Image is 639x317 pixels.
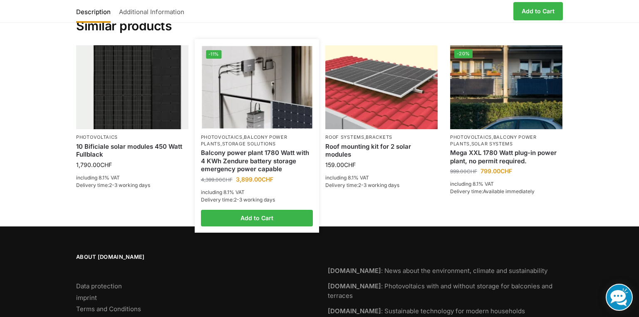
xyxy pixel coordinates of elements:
font: 1,790.00 [76,161,100,168]
a: -20%2 balcony power plants [450,45,562,129]
font: including 8.1% VAT [450,181,494,187]
font: Delivery time: [76,182,109,188]
font: 159.00 [325,161,344,168]
img: Bracket for solar panels on a tiled roof [325,45,438,129]
font: 10 Bificiale solar modules 450 Watt Fullblack [76,143,182,159]
a: Photovoltaics [76,134,118,140]
img: Zendure solar flow battery storage for balcony power plants [202,46,312,129]
font: Delivery time: [450,188,483,194]
a: [DOMAIN_NAME]: Photovoltaics with and without storage for balconies and terraces [328,282,552,300]
font: , [470,141,471,147]
font: including 8.1% VAT [201,189,245,195]
img: 10 Bificiale solar modules 450 Watt Fullblack [76,45,188,129]
a: balcony power plants [450,134,537,146]
font: , [220,141,222,147]
font: CHF [262,176,273,183]
a: [DOMAIN_NAME]: News about the environment, climate and sustainability [328,267,547,275]
a: Roof systems [325,134,364,140]
a: 10 Bificiale solar modules 450 Watt Fullblack [76,143,188,159]
a: Photovoltaics [450,134,492,140]
font: [DOMAIN_NAME] [328,282,381,290]
a: Add to cart: “Balcony power plant 1780 Watt with 4 KWh Zendure battery storage, emergency power c... [201,210,313,226]
font: CHF [222,177,233,183]
a: -11%Zendure solar flow battery storage for balcony power plants [202,46,312,129]
a: Roof mounting kit for 2 solar modules [325,143,438,159]
a: Mega XXL 1780 Watt plug-in power plant, no permit required. [450,149,562,165]
font: including 8.1% VAT [76,174,120,181]
a: storage solutions [222,141,276,147]
font: : News about the environment, climate and sustainability [381,267,547,275]
a: Data protection [76,282,122,290]
font: including 8.1% VAT [325,174,369,181]
font: CHF [100,161,112,168]
font: , [243,134,244,140]
a: brackets [366,134,392,140]
font: [DOMAIN_NAME] [328,267,381,275]
font: [DOMAIN_NAME] [328,307,381,315]
font: CHF [467,168,477,174]
font: 4,399.00 [201,177,222,183]
font: : Photovoltaics with and without storage for balconies and terraces [328,282,552,300]
font: Delivery time: [325,182,358,188]
font: About [DOMAIN_NAME] [76,253,145,260]
font: Roof mounting kit for 2 solar modules [325,143,411,159]
font: Available immediately [483,188,535,194]
font: 2-3 working days [358,182,399,188]
font: Similar products [76,18,171,33]
font: 2-3 working days [234,197,275,203]
font: 2-3 working days [109,182,150,188]
font: Delivery time: [201,197,234,203]
a: balcony power plants [201,134,287,146]
a: Terms and Conditions [76,305,141,313]
font: CHF [500,167,512,174]
font: Add to Cart [240,214,273,221]
font: Mega XXL 1780 Watt plug-in power plant, no permit required. [450,149,557,165]
font: 3,899.00 [236,176,262,183]
font: Balcony power plant 1780 Watt with 4 KWh Zendure battery storage emergency power capable [201,149,309,173]
font: , [364,134,366,140]
a: Photovoltaics [201,134,243,140]
font: : Sustainable technology for modern households [381,307,525,315]
font: 999.00 [450,168,467,174]
a: imprint [76,294,97,302]
font: , [492,134,493,140]
a: solar systems [471,141,513,147]
img: 2 balcony power plants [450,45,562,129]
a: [DOMAIN_NAME]: Sustainable technology for modern households [328,307,525,315]
font: CHF [344,161,356,168]
a: Balcony power plant 1780 Watt with 4 KWh Zendure battery storage emergency power capable [201,149,313,173]
font: 799.00 [480,167,500,174]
